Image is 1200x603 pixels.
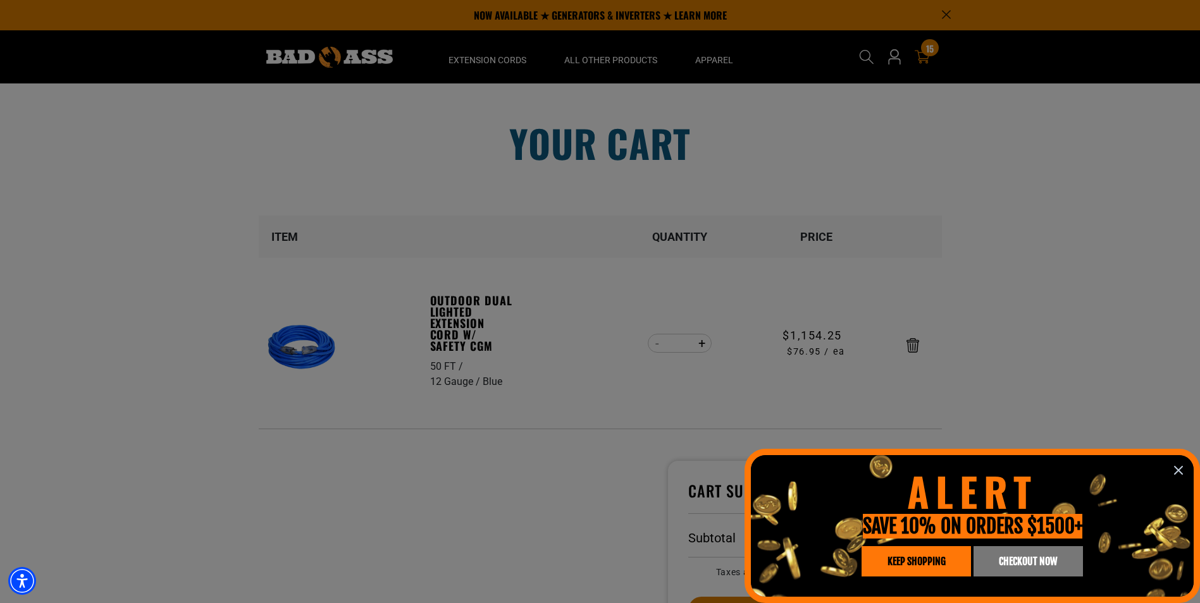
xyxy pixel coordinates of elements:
[999,556,1057,566] span: CHECKOUT NOW
[888,556,946,566] span: KEEP SHOPPING
[907,461,1037,520] span: ALERT
[862,546,971,576] a: KEEP SHOPPING
[1169,461,1188,480] button: Close
[8,567,36,595] div: Accessibility Menu
[863,514,1082,539] span: SAVE 10% ON ORDERS $1500+
[974,546,1083,576] a: CHECKOUT NOW
[745,449,1200,603] div: information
